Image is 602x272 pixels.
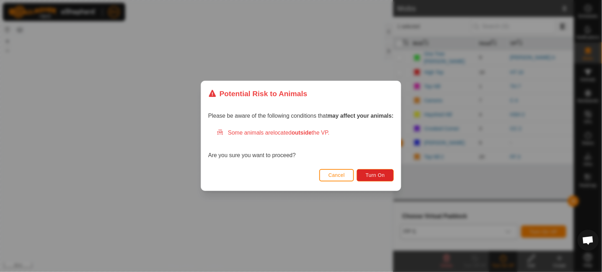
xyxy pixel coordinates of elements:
strong: may affect your animals: [327,113,394,119]
span: Cancel [329,173,345,178]
button: Cancel [319,169,354,181]
strong: outside [292,130,312,136]
span: Turn On [366,173,385,178]
div: Potential Risk to Animals [208,88,307,99]
div: Some animals are [217,129,394,137]
button: Turn On [357,169,394,181]
div: Are you sure you want to proceed? [208,129,394,160]
div: Open chat [578,230,599,251]
span: Please be aware of the following conditions that [208,113,394,119]
span: located the VP. [273,130,330,136]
